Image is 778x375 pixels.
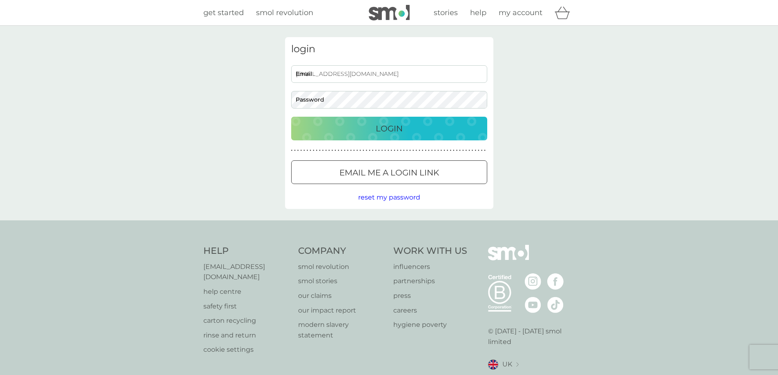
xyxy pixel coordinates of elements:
[475,149,476,153] p: ●
[303,149,305,153] p: ●
[294,149,296,153] p: ●
[203,7,244,19] a: get started
[203,301,290,312] a: safety first
[447,149,448,153] p: ●
[366,149,368,153] p: ●
[203,262,290,282] p: [EMAIL_ADDRESS][DOMAIN_NAME]
[203,330,290,341] a: rinse and return
[344,149,346,153] p: ●
[381,149,383,153] p: ●
[334,149,336,153] p: ●
[468,149,470,153] p: ●
[316,149,318,153] p: ●
[555,4,575,21] div: basket
[388,149,389,153] p: ●
[358,192,420,203] button: reset my password
[478,149,479,153] p: ●
[481,149,483,153] p: ●
[450,149,451,153] p: ●
[434,7,458,19] a: stories
[393,276,467,286] a: partnerships
[409,149,411,153] p: ●
[393,305,467,316] a: careers
[310,149,311,153] p: ●
[313,149,314,153] p: ●
[431,149,433,153] p: ●
[347,149,349,153] p: ●
[393,262,467,272] a: influencers
[425,149,426,153] p: ●
[412,149,414,153] p: ●
[403,149,405,153] p: ●
[372,149,374,153] p: ●
[291,160,487,184] button: Email me a login link
[394,149,395,153] p: ●
[406,149,408,153] p: ●
[453,149,455,153] p: ●
[525,273,541,290] img: visit the smol Instagram page
[369,149,370,153] p: ●
[470,7,486,19] a: help
[363,149,364,153] p: ●
[428,149,430,153] p: ●
[325,149,327,153] p: ●
[462,149,464,153] p: ●
[434,8,458,17] span: stories
[298,262,385,272] a: smol revolution
[484,149,486,153] p: ●
[298,320,385,340] a: modern slavery statement
[298,245,385,257] h4: Company
[307,149,308,153] p: ●
[419,149,420,153] p: ●
[416,149,417,153] p: ●
[291,43,487,55] h3: login
[297,149,299,153] p: ●
[516,362,519,367] img: select a new location
[434,149,436,153] p: ●
[203,8,244,17] span: get started
[384,149,386,153] p: ●
[298,291,385,301] p: our claims
[444,149,445,153] p: ●
[470,8,486,17] span: help
[350,149,352,153] p: ●
[319,149,321,153] p: ●
[203,344,290,355] a: cookie settings
[488,359,498,370] img: UK flag
[393,320,467,330] p: hygiene poverty
[298,305,385,316] a: our impact report
[393,245,467,257] h4: Work With Us
[525,297,541,313] img: visit the smol Youtube page
[332,149,333,153] p: ●
[357,149,358,153] p: ●
[375,149,377,153] p: ●
[291,117,487,140] button: Login
[400,149,401,153] p: ●
[291,149,293,153] p: ●
[502,359,512,370] span: UK
[547,273,564,290] img: visit the smol Facebook page
[437,149,439,153] p: ●
[499,7,542,19] a: my account
[459,149,461,153] p: ●
[322,149,324,153] p: ●
[472,149,473,153] p: ●
[353,149,355,153] p: ●
[338,149,339,153] p: ●
[339,166,439,179] p: Email me a login link
[466,149,467,153] p: ●
[203,245,290,257] h4: Help
[376,122,403,135] p: Login
[441,149,442,153] p: ●
[393,291,467,301] a: press
[298,276,385,286] a: smol stories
